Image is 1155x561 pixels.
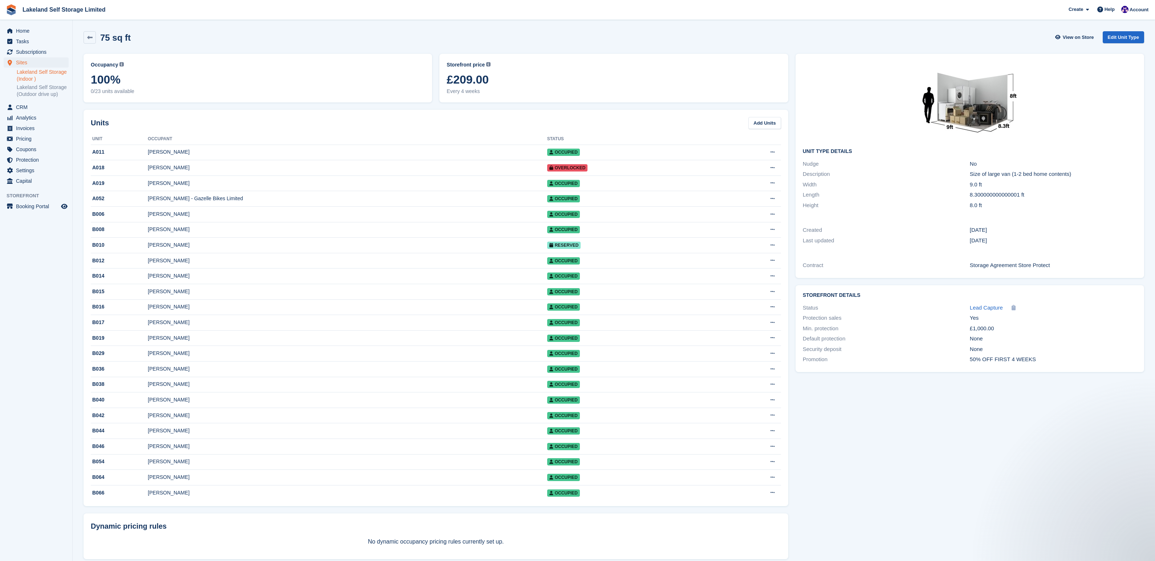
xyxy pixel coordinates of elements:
[547,133,717,145] th: Status
[970,226,1137,234] div: [DATE]
[16,26,60,36] span: Home
[547,396,580,404] span: Occupied
[148,226,547,233] div: [PERSON_NAME]
[91,412,148,419] div: B042
[4,201,69,211] a: menu
[91,537,781,546] p: No dynamic occupancy pricing rules currently set up.
[803,149,1137,154] h2: Unit Type details
[547,303,580,311] span: Occupied
[148,427,547,435] div: [PERSON_NAME]
[547,180,580,187] span: Occupied
[1105,6,1115,13] span: Help
[16,57,60,68] span: Sites
[91,443,148,450] div: B046
[16,176,60,186] span: Capital
[148,412,547,419] div: [PERSON_NAME]
[148,257,547,265] div: [PERSON_NAME]
[91,521,781,532] div: Dynamic pricing rules
[547,164,588,171] span: Overlocked
[91,195,148,202] div: A052
[1130,6,1148,13] span: Account
[91,365,148,373] div: B036
[803,324,970,333] div: Min. protection
[547,195,580,202] span: Occupied
[803,335,970,343] div: Default protection
[970,304,1003,311] span: Lead Capture
[970,191,1137,199] div: 8.300000000000001 ft
[970,170,1137,178] div: Size of large van (1-2 bed home contents)
[970,355,1137,364] div: 50% OFF FIRST 4 WEEKS
[447,73,781,86] span: £209.00
[91,272,148,280] div: B014
[148,133,547,145] th: Occupant
[803,191,970,199] div: Length
[16,47,60,57] span: Subscriptions
[803,237,970,245] div: Last updated
[148,303,547,311] div: [PERSON_NAME]
[970,345,1137,354] div: None
[1069,6,1083,13] span: Create
[4,165,69,175] a: menu
[4,176,69,186] a: menu
[6,4,17,15] img: stora-icon-8386f47178a22dfd0bd8f6a31ec36ba5ce8667c1dd55bd0f319d3a0aa187defe.svg
[4,47,69,57] a: menu
[148,350,547,357] div: [PERSON_NAME]
[148,458,547,465] div: [PERSON_NAME]
[148,396,547,404] div: [PERSON_NAME]
[148,179,547,187] div: [PERSON_NAME]
[547,381,580,388] span: Occupied
[4,123,69,133] a: menu
[970,160,1137,168] div: No
[547,211,580,218] span: Occupied
[803,292,1137,298] h2: Storefront Details
[17,84,69,98] a: Lakeland Self Storage (Outdoor drive up)
[970,237,1137,245] div: [DATE]
[91,88,425,95] span: 0/23 units available
[148,365,547,373] div: [PERSON_NAME]
[803,226,970,234] div: Created
[970,314,1137,322] div: Yes
[1103,31,1144,43] a: Edit Unit Type
[91,288,148,295] div: B015
[547,474,580,481] span: Occupied
[803,170,970,178] div: Description
[148,210,547,218] div: [PERSON_NAME]
[148,288,547,295] div: [PERSON_NAME]
[970,201,1137,210] div: 8.0 ft
[4,57,69,68] a: menu
[803,160,970,168] div: Nudge
[148,195,547,202] div: [PERSON_NAME] - Gazelle Bikes Limited
[148,319,547,326] div: [PERSON_NAME]
[803,181,970,189] div: Width
[16,123,60,133] span: Invoices
[970,335,1137,343] div: None
[148,380,547,388] div: [PERSON_NAME]
[16,155,60,165] span: Protection
[547,226,580,233] span: Occupied
[148,489,547,497] div: [PERSON_NAME]
[91,473,148,481] div: B064
[60,202,69,211] a: Preview store
[119,62,124,66] img: icon-info-grey-7440780725fd019a000dd9b08b2336e03edf1995a4989e88bcd33f0948082b44.svg
[4,102,69,112] a: menu
[91,458,148,465] div: B054
[547,366,580,373] span: Occupied
[91,257,148,265] div: B012
[547,319,580,326] span: Occupied
[91,226,148,233] div: B008
[7,192,72,199] span: Storefront
[91,303,148,311] div: B016
[4,144,69,154] a: menu
[17,69,69,82] a: Lakeland Self Storage (Indoor )
[16,36,60,47] span: Tasks
[748,117,781,129] a: Add Units
[547,288,580,295] span: Occupied
[91,319,148,326] div: B017
[91,179,148,187] div: A019
[148,443,547,450] div: [PERSON_NAME]
[486,62,491,66] img: icon-info-grey-7440780725fd019a000dd9b08b2336e03edf1995a4989e88bcd33f0948082b44.svg
[16,102,60,112] span: CRM
[16,134,60,144] span: Pricing
[803,201,970,210] div: Height
[447,88,781,95] span: Every 4 weeks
